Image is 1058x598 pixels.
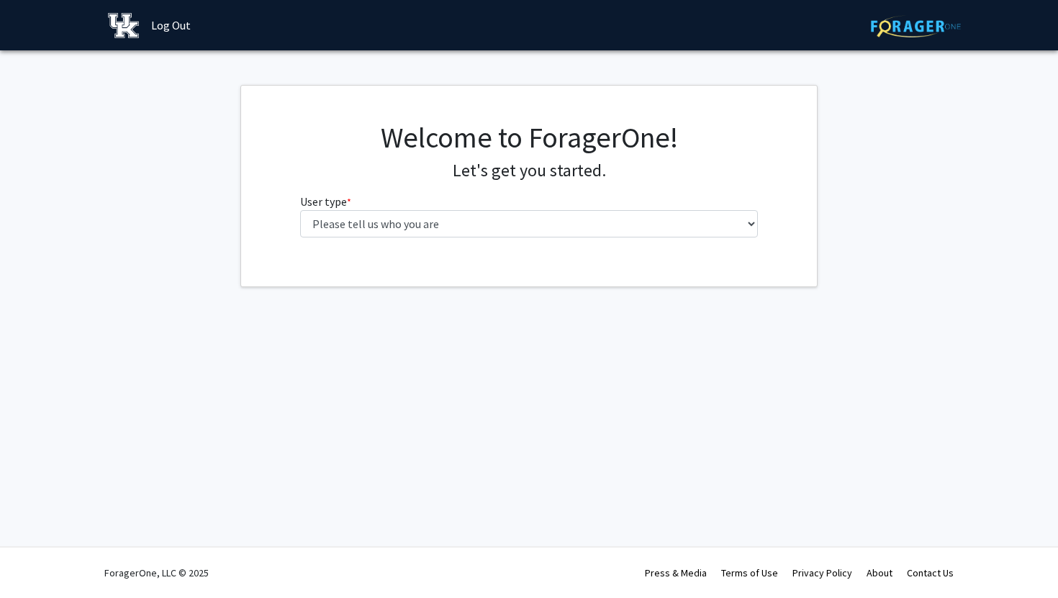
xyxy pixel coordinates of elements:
[867,566,892,579] a: About
[300,120,759,155] h1: Welcome to ForagerOne!
[792,566,852,579] a: Privacy Policy
[645,566,707,579] a: Press & Media
[104,548,209,598] div: ForagerOne, LLC © 2025
[907,566,954,579] a: Contact Us
[300,193,351,210] label: User type
[871,15,961,37] img: ForagerOne Logo
[108,13,139,38] img: University of Kentucky Logo
[11,533,61,587] iframe: Chat
[300,160,759,181] h4: Let's get you started.
[721,566,778,579] a: Terms of Use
